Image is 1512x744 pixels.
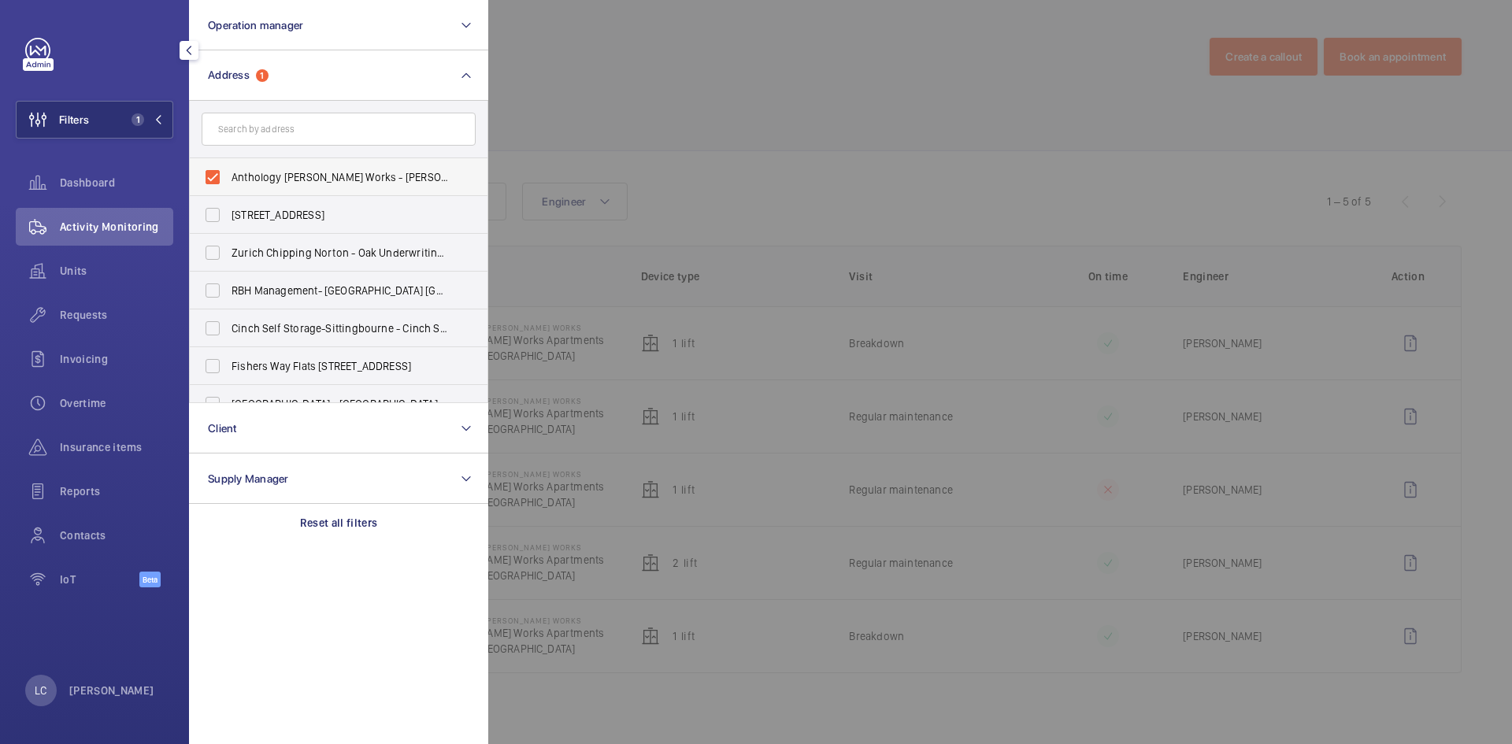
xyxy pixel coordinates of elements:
[60,175,173,191] span: Dashboard
[60,263,173,279] span: Units
[60,572,139,587] span: IoT
[60,307,173,323] span: Requests
[69,683,154,698] p: [PERSON_NAME]
[139,572,161,587] span: Beta
[60,395,173,411] span: Overtime
[60,439,173,455] span: Insurance items
[60,527,173,543] span: Contacts
[16,101,173,139] button: Filters1
[60,483,173,499] span: Reports
[132,113,144,126] span: 1
[59,112,89,128] span: Filters
[60,351,173,367] span: Invoicing
[60,219,173,235] span: Activity Monitoring
[35,683,46,698] p: LC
